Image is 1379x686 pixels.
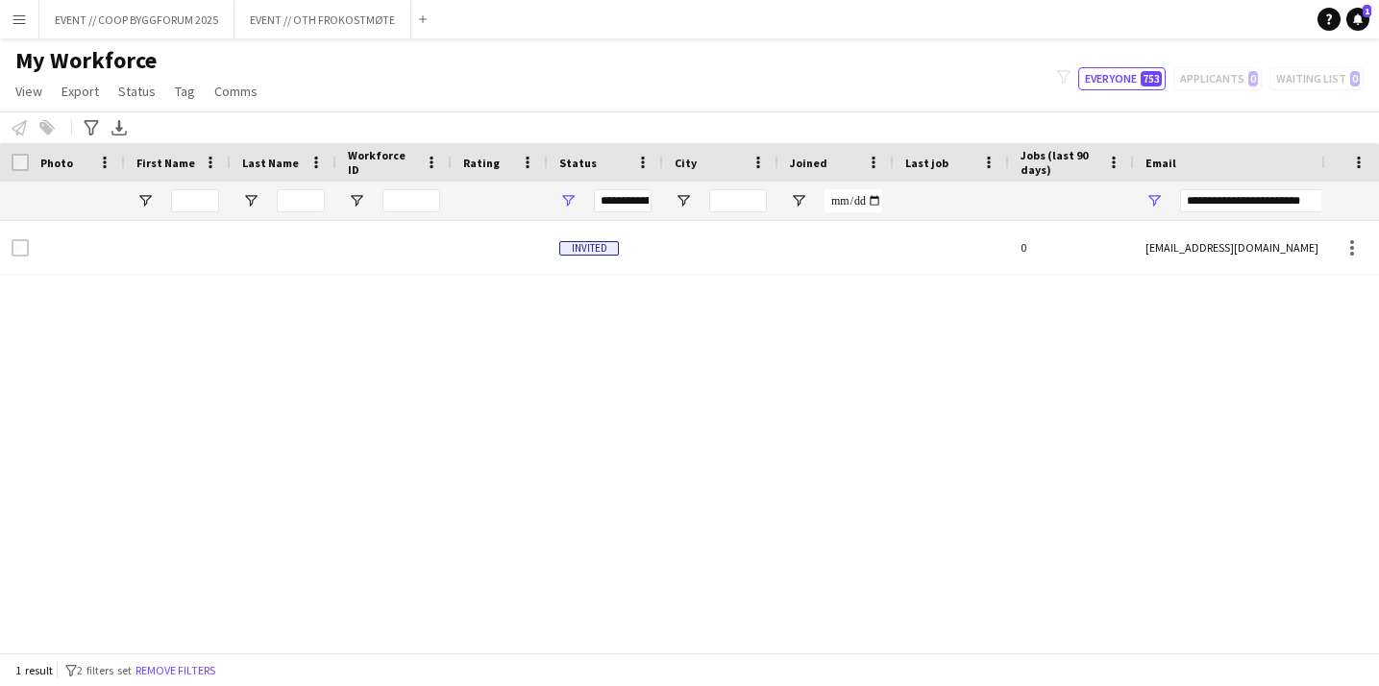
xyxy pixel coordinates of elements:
span: Email [1145,156,1176,170]
span: City [675,156,697,170]
input: Joined Filter Input [825,189,882,212]
span: 1 [1363,5,1371,17]
button: Remove filters [132,660,219,681]
button: Open Filter Menu [242,192,259,209]
a: Comms [207,79,265,104]
span: Joined [790,156,827,170]
a: Tag [167,79,203,104]
span: Comms [214,83,258,100]
span: My Workforce [15,46,157,75]
div: 0 [1009,221,1134,274]
span: Workforce ID [348,148,417,177]
span: Rating [463,156,500,170]
button: Open Filter Menu [348,192,365,209]
a: Status [111,79,163,104]
app-action-btn: Advanced filters [80,116,103,139]
input: Column with Header Selection [12,154,29,171]
a: Export [54,79,107,104]
span: Last job [905,156,948,170]
input: First Name Filter Input [171,189,219,212]
button: Open Filter Menu [1145,192,1163,209]
span: Status [118,83,156,100]
button: Everyone753 [1078,67,1166,90]
span: Jobs (last 90 days) [1021,148,1099,177]
button: Open Filter Menu [675,192,692,209]
button: Open Filter Menu [559,192,577,209]
a: View [8,79,50,104]
span: Last Name [242,156,299,170]
span: Invited [559,241,619,256]
span: Photo [40,156,73,170]
input: City Filter Input [709,189,767,212]
span: Status [559,156,597,170]
span: View [15,83,42,100]
button: EVENT // OTH FROKOSTMØTE [234,1,411,38]
button: Open Filter Menu [136,192,154,209]
button: EVENT // COOP BYGGFORUM 2025 [39,1,234,38]
input: Workforce ID Filter Input [382,189,440,212]
a: 1 [1346,8,1369,31]
span: 2 filters set [77,663,132,677]
span: 753 [1141,71,1162,86]
span: First Name [136,156,195,170]
app-action-btn: Export XLSX [108,116,131,139]
button: Open Filter Menu [790,192,807,209]
span: Export [62,83,99,100]
input: Last Name Filter Input [277,189,325,212]
span: Tag [175,83,195,100]
input: Row Selection is disabled for this row (unchecked) [12,239,29,257]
